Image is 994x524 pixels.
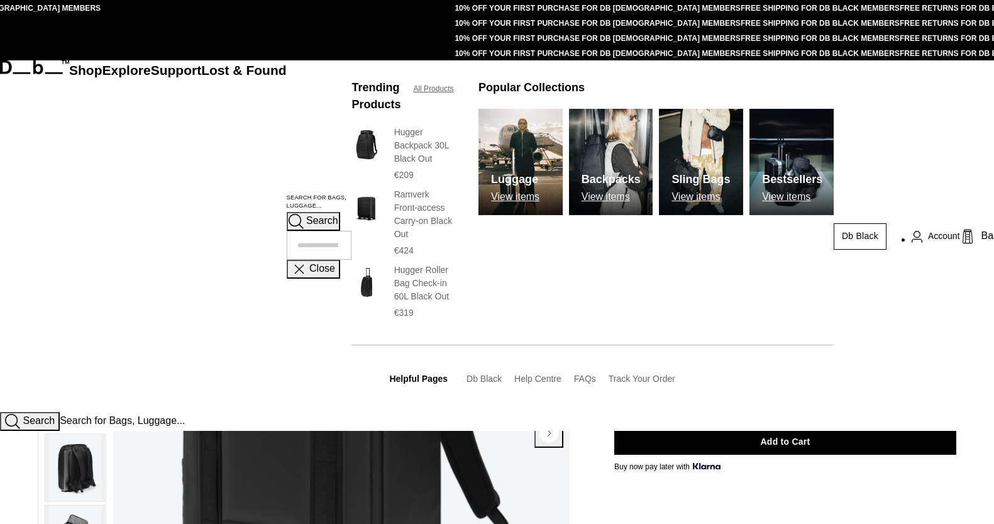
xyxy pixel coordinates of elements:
a: FREE SHIPPING FOR DB BLACK MEMBERS [741,4,900,13]
button: Next slide [534,422,563,447]
button: Ramverk Backpack 21L Black Out [44,433,106,502]
a: 10% OFF YOUR FIRST PURCHASE FOR DB [DEMOGRAPHIC_DATA] MEMBERS [455,49,740,58]
a: 10% OFF YOUR FIRST PURCHASE FOR DB [DEMOGRAPHIC_DATA] MEMBERS [455,4,740,13]
h3: Popular Collections [478,79,585,96]
a: Ramverk Front-access Carry-on Black Out Ramverk Front-access Carry-on Black Out €424 [351,188,453,257]
a: Db Sling Bags View items [659,109,743,215]
a: Support [151,63,202,77]
a: Help Centre [514,374,561,384]
a: Track Your Order [609,374,675,384]
h3: Hugger Backpack 30L Black Out [394,126,453,165]
a: All Products [413,83,453,94]
img: {"height" => 20, "alt" => "Klarna"} [693,463,720,469]
p: View items [762,191,822,203]
span: Account [928,230,960,243]
a: Hugger Roller Bag Check-in 60L Black Out Hugger Roller Bag Check-in 60L Black Out €319 [351,264,453,320]
span: €424 [394,245,414,255]
img: Db [749,109,834,215]
a: 10% OFF YOUR FIRST PURCHASE FOR DB [DEMOGRAPHIC_DATA] MEMBERS [455,34,740,43]
button: Close [287,260,340,279]
h3: Hugger Roller Bag Check-in 60L Black Out [394,264,453,303]
img: Hugger Backpack 30L Black Out [351,126,381,164]
label: Search for Bags, Luggage... [287,194,352,211]
a: Lost & Found [201,63,286,77]
span: Close [309,264,335,274]
h3: Bestsellers [762,171,822,188]
h3: Ramverk Front-access Carry-on Black Out [394,188,453,241]
a: Db Bestsellers View items [749,109,834,215]
span: Search [23,415,55,426]
a: Db Black [467,374,502,384]
span: €319 [394,308,414,318]
p: View items [582,191,641,203]
a: Shop [69,63,102,77]
a: FAQs [574,374,596,384]
img: Ramverk Front-access Carry-on Black Out [351,188,381,226]
span: €209 [394,170,414,180]
a: Db Black [834,223,886,250]
img: Ramverk Backpack 21L Black Out [48,435,102,501]
img: Db [478,109,563,215]
span: Buy now pay later with [614,461,721,472]
h3: Luggage [491,171,539,188]
a: Db Luggage View items [478,109,563,215]
button: Search [287,212,340,231]
p: View items [671,191,730,203]
h3: Trending Products [351,79,400,113]
a: Db Backpacks View items [569,109,653,215]
button: Add to Cart [614,428,956,455]
a: FREE SHIPPING FOR DB BLACK MEMBERS [741,49,900,58]
img: Db [659,109,743,215]
a: Hugger Backpack 30L Black Out Hugger Backpack 30L Black Out €209 [351,126,453,182]
h3: Helpful Pages [389,372,448,386]
p: View items [491,191,539,203]
img: Db [569,109,653,215]
img: Hugger Roller Bag Check-in 60L Black Out [351,264,381,301]
h3: Sling Bags [671,171,730,188]
a: Account [912,229,960,244]
nav: Main Navigation [69,60,287,412]
span: Search [306,216,338,226]
a: Explore [102,63,151,77]
h3: Backpacks [582,171,641,188]
a: 10% OFF YOUR FIRST PURCHASE FOR DB [DEMOGRAPHIC_DATA] MEMBERS [455,19,740,28]
a: FREE SHIPPING FOR DB BLACK MEMBERS [741,19,900,28]
a: FREE SHIPPING FOR DB BLACK MEMBERS [741,34,900,43]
